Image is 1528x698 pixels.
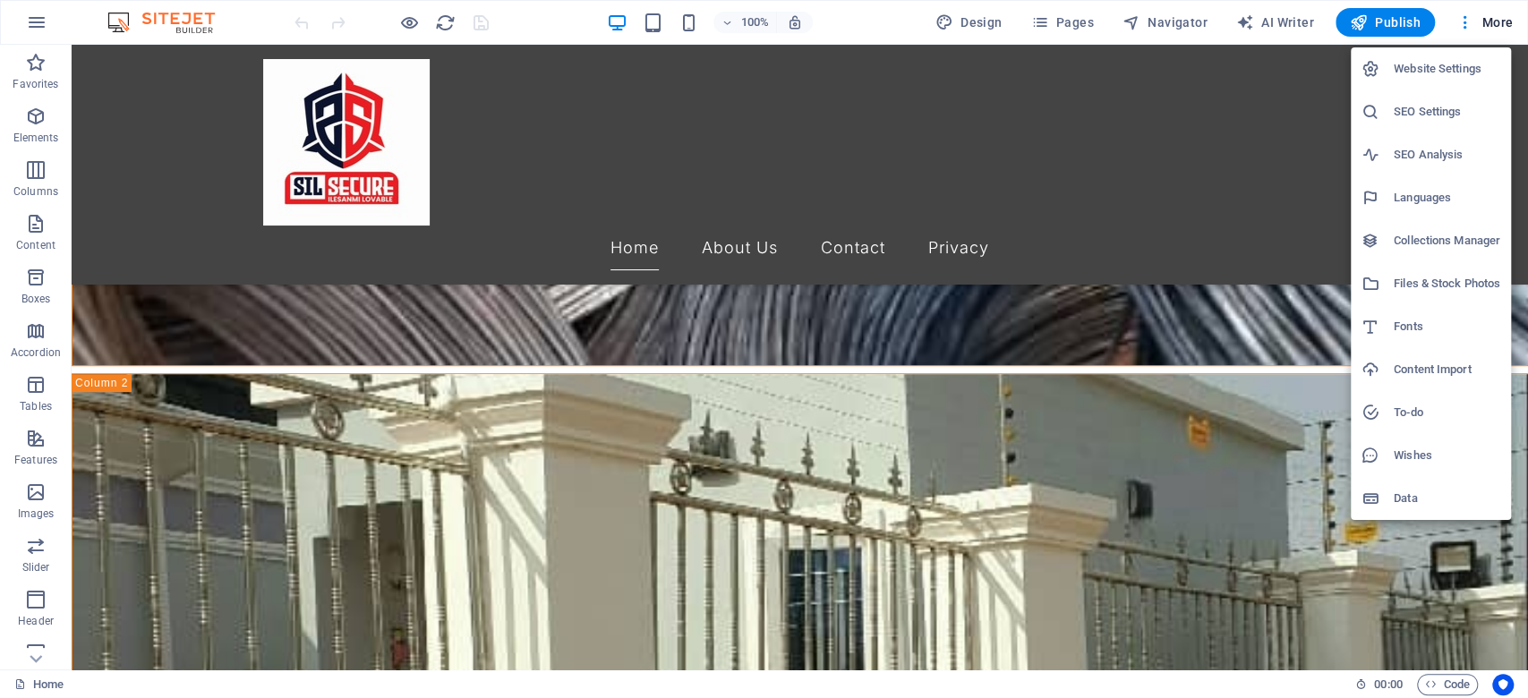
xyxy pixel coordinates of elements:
h6: SEO Settings [1394,101,1500,123]
h6: To-do [1394,402,1500,423]
h6: Content Import [1394,359,1500,380]
h6: Wishes [1394,445,1500,466]
h6: Website Settings [1394,58,1500,80]
h6: Data [1394,488,1500,509]
h6: SEO Analysis [1394,144,1500,166]
h6: Languages [1394,187,1500,209]
h6: Files & Stock Photos [1394,273,1500,294]
h6: Collections Manager [1394,230,1500,251]
h6: Fonts [1394,316,1500,337]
